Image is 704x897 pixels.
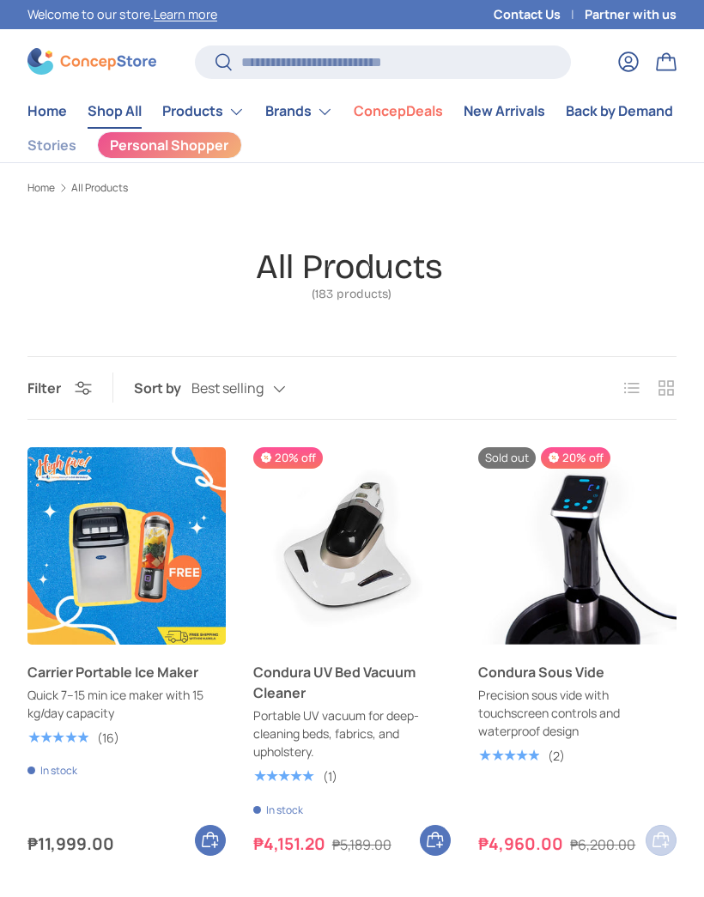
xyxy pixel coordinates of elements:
[478,447,536,469] span: Sold out
[27,48,156,75] img: ConcepStore
[253,447,323,469] span: 20% off
[27,5,217,24] p: Welcome to our store.
[71,183,128,193] a: All Products
[27,129,76,162] a: Stories
[265,94,333,129] a: Brands
[494,5,585,24] a: Contact Us
[191,380,264,397] span: Best selling
[97,131,242,159] a: Personal Shopper
[27,447,226,645] a: Carrier Portable Ice Maker
[253,662,452,703] a: Condura UV Bed Vacuum Cleaner
[110,138,228,152] span: Personal Shopper
[27,180,677,196] nav: Breadcrumbs
[27,94,67,128] a: Home
[152,94,255,129] summary: Products
[134,378,191,398] label: Sort by
[566,94,673,128] a: Back by Demand
[27,129,677,162] nav: Secondary
[27,379,61,397] span: Filter
[253,447,452,645] a: Condura UV Bed Vacuum Cleaner
[478,662,677,682] a: Condura Sous Vide
[256,246,443,288] h1: All Products
[27,183,55,193] a: Home
[88,94,142,128] a: Shop All
[464,94,545,128] a: New Arrivals
[162,94,245,129] a: Products
[27,379,92,397] button: Filter
[27,94,677,129] nav: Primary
[191,373,320,403] button: Best selling
[154,6,217,22] a: Learn more
[541,447,610,469] span: 20% off
[255,94,343,129] summary: Brands
[256,288,447,300] span: (183 products)
[478,447,677,645] a: Condura Sous Vide
[27,662,226,682] a: Carrier Portable Ice Maker
[585,5,677,24] a: Partner with us
[354,94,443,128] a: ConcepDeals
